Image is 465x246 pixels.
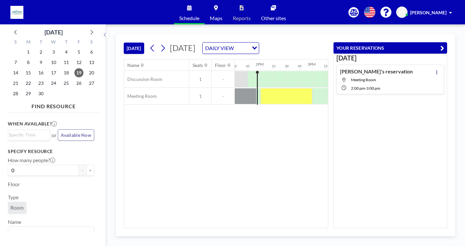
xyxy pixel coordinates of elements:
[74,47,83,57] span: Friday, September 5, 2025
[236,44,248,52] input: Search for option
[204,44,235,52] span: DAILY VIEW
[44,28,63,37] div: [DATE]
[24,47,33,57] span: Monday, September 1, 2025
[365,86,366,91] span: -
[87,79,96,88] span: Saturday, September 27, 2025
[36,58,45,67] span: Tuesday, September 9, 2025
[308,62,316,67] div: 3PM
[35,38,47,47] div: T
[410,10,446,15] span: [PERSON_NAME]
[8,157,55,163] label: How many people?
[79,165,86,176] button: -
[351,77,376,82] span: Meeting Room
[203,43,259,54] div: Search for option
[246,64,250,68] div: 45
[24,58,33,67] span: Monday, September 8, 2025
[61,132,91,138] span: Available Now
[261,16,286,21] span: Other sites
[340,68,413,75] h4: [PERSON_NAME]'s reservation
[324,64,328,68] div: 15
[8,181,20,188] label: Floor
[351,86,365,91] span: 2:00 PM
[58,129,94,141] button: Available Now
[285,64,289,68] div: 30
[86,165,94,176] button: +
[336,54,444,62] h3: [DATE]
[62,68,71,77] span: Thursday, September 18, 2025
[87,47,96,57] span: Saturday, September 6, 2025
[233,16,251,21] span: Reports
[210,16,222,21] span: Maps
[8,100,99,110] h4: FIND RESOURCE
[22,38,35,47] div: M
[74,58,83,67] span: Friday, September 12, 2025
[8,219,21,225] label: Name
[8,130,50,140] div: Search for option
[74,79,83,88] span: Friday, September 26, 2025
[170,43,195,53] span: [DATE]
[124,43,144,54] button: [DATE]
[24,68,33,77] span: Monday, September 15, 2025
[11,68,20,77] span: Sunday, September 14, 2025
[60,38,72,47] div: T
[9,228,90,237] input: Search for option
[298,64,302,68] div: 45
[8,149,94,154] h3: Specify resource
[62,79,71,88] span: Thursday, September 25, 2025
[212,93,234,99] span: -
[9,131,46,138] input: Search for option
[87,58,96,67] span: Saturday, September 13, 2025
[189,93,211,99] span: 1
[62,58,71,67] span: Thursday, September 11, 2025
[36,89,45,98] span: Tuesday, September 30, 2025
[72,38,85,47] div: F
[49,68,58,77] span: Wednesday, September 17, 2025
[11,79,20,88] span: Sunday, September 21, 2025
[399,9,405,15] span: HT
[36,68,45,77] span: Tuesday, September 16, 2025
[8,227,94,238] div: Search for option
[36,47,45,57] span: Tuesday, September 2, 2025
[11,89,20,98] span: Sunday, September 28, 2025
[193,62,203,68] div: Seats
[127,62,139,68] div: Name
[36,79,45,88] span: Tuesday, September 23, 2025
[10,6,23,19] img: organization-logo
[74,68,83,77] span: Friday, September 19, 2025
[366,86,380,91] span: 3:00 PM
[47,38,60,47] div: W
[24,89,33,98] span: Monday, September 29, 2025
[189,76,211,82] span: 1
[87,68,96,77] span: Saturday, September 20, 2025
[52,132,57,138] span: or
[124,93,157,99] span: Meeting Room
[9,38,22,47] div: S
[124,76,162,82] span: Discussion Room
[333,42,447,54] button: YOUR RESERVATIONS
[24,79,33,88] span: Monday, September 22, 2025
[49,79,58,88] span: Wednesday, September 24, 2025
[179,16,199,21] span: Schedule
[49,47,58,57] span: Wednesday, September 3, 2025
[256,62,264,67] div: 2PM
[233,64,237,68] div: 30
[215,62,226,68] div: Floor
[8,194,19,201] label: Type
[272,64,276,68] div: 15
[49,58,58,67] span: Wednesday, September 10, 2025
[10,204,24,211] span: Room
[212,76,234,82] span: -
[85,38,98,47] div: S
[11,58,20,67] span: Sunday, September 7, 2025
[62,47,71,57] span: Thursday, September 4, 2025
